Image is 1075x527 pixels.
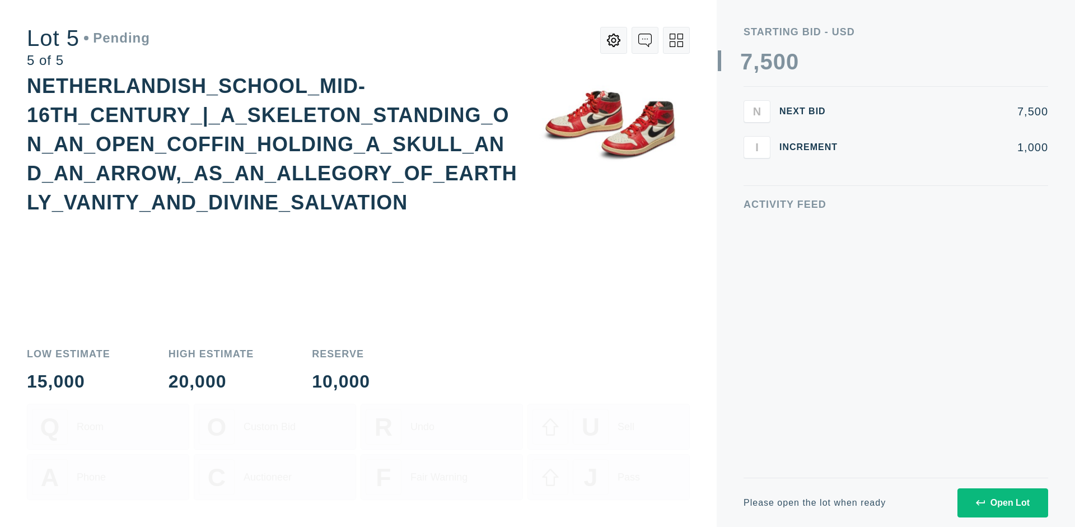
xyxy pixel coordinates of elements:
div: Lot 5 [27,27,150,49]
div: Starting Bid - USD [744,27,1048,37]
div: Low Estimate [27,349,110,359]
button: I [744,136,770,158]
div: High Estimate [169,349,254,359]
div: Increment [779,143,847,152]
button: N [744,100,770,123]
div: 0 [786,50,799,73]
div: 10,000 [312,372,370,390]
div: Open Lot [976,498,1030,508]
div: Activity Feed [744,199,1048,209]
div: 7 [740,50,753,73]
button: Open Lot [957,488,1048,517]
div: Please open the lot when ready [744,498,886,507]
div: Reserve [312,349,370,359]
div: 15,000 [27,372,110,390]
span: N [753,105,761,118]
div: Pending [84,31,150,45]
div: 1,000 [856,142,1048,153]
div: Next Bid [779,107,847,116]
span: I [755,141,759,153]
div: , [753,50,760,274]
div: 5 [760,50,773,73]
div: 20,000 [169,372,254,390]
div: 7,500 [856,106,1048,117]
div: 5 of 5 [27,54,150,67]
div: 0 [773,50,786,73]
div: NETHERLANDISH_SCHOOL_MID-16TH_CENTURY_|_A_SKELETON_STANDING_ON_AN_OPEN_COFFIN_HOLDING_A_SKULL_AND... [27,74,517,214]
